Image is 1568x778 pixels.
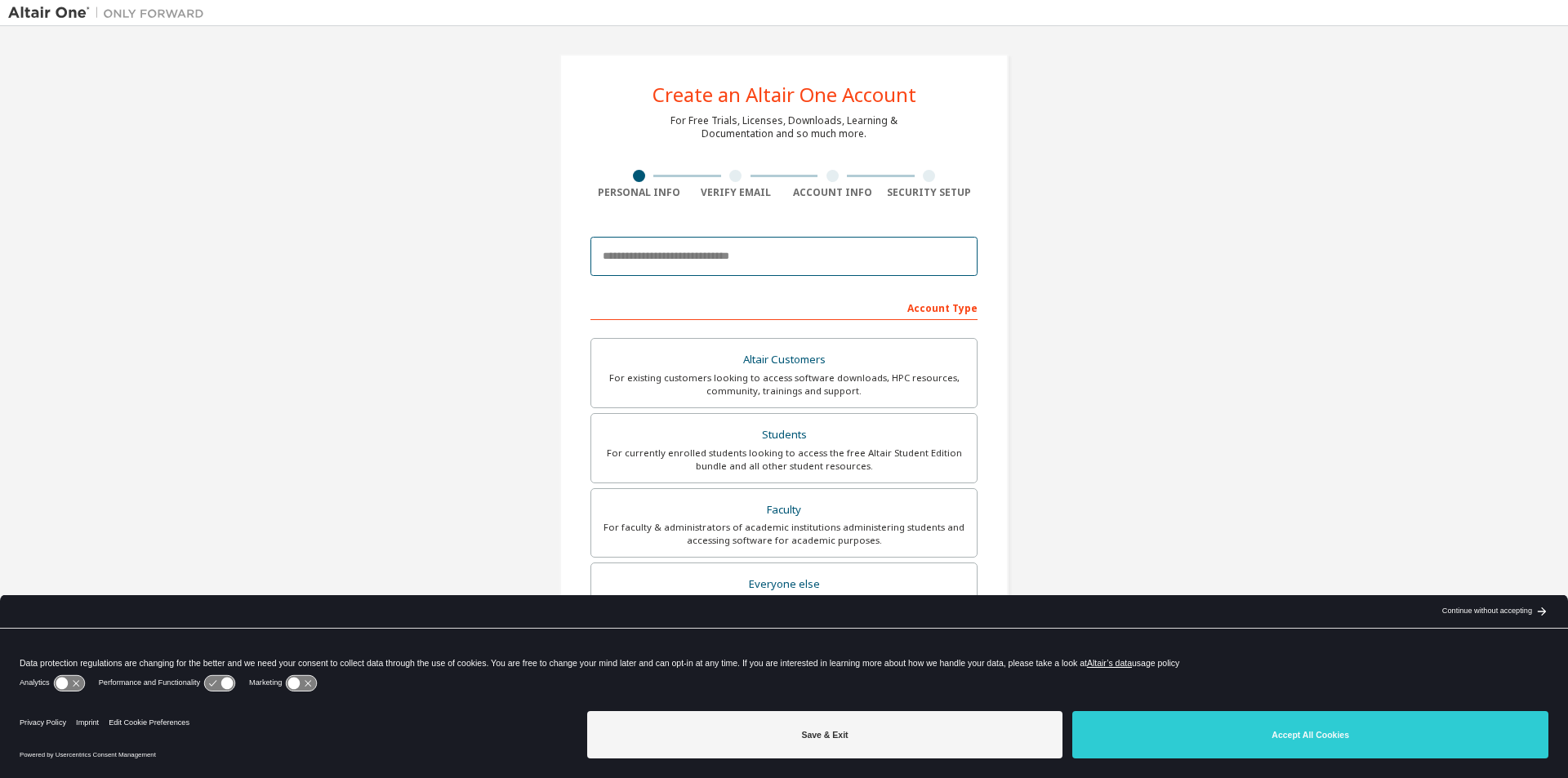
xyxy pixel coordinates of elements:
[688,186,785,199] div: Verify Email
[653,85,916,104] div: Create an Altair One Account
[601,447,967,473] div: For currently enrolled students looking to access the free Altair Student Edition bundle and all ...
[601,521,967,547] div: For faculty & administrators of academic institutions administering students and accessing softwa...
[881,186,978,199] div: Security Setup
[590,294,978,320] div: Account Type
[601,371,967,398] div: For existing customers looking to access software downloads, HPC resources, community, trainings ...
[601,424,967,447] div: Students
[601,573,967,596] div: Everyone else
[8,5,212,21] img: Altair One
[601,499,967,522] div: Faculty
[601,349,967,371] div: Altair Customers
[784,186,881,199] div: Account Info
[590,186,688,199] div: Personal Info
[670,114,898,140] div: For Free Trials, Licenses, Downloads, Learning & Documentation and so much more.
